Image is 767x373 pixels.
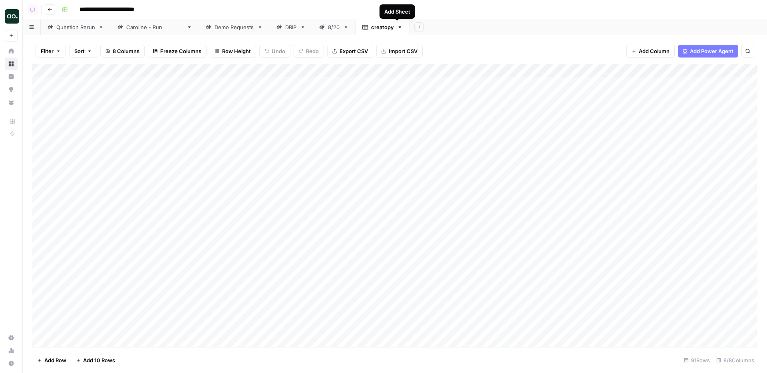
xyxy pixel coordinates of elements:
[306,47,319,55] span: Redo
[285,23,297,31] div: DRIP
[215,23,254,31] div: Demo Requests
[5,58,18,70] a: Browse
[681,354,713,367] div: 91 Rows
[5,83,18,96] a: Opportunities
[36,45,66,58] button: Filter
[5,45,18,58] a: Home
[5,6,18,26] button: Workspace: Dillon Test
[340,47,368,55] span: Export CSV
[371,23,394,31] div: creatopy
[199,19,270,35] a: Demo Requests
[5,9,19,24] img: Dillon Test Logo
[294,45,324,58] button: Redo
[113,47,139,55] span: 8 Columns
[71,354,120,367] button: Add 10 Rows
[41,19,111,35] a: Question Rerun
[69,45,97,58] button: Sort
[270,19,312,35] a: DRIP
[389,47,417,55] span: Import CSV
[259,45,290,58] button: Undo
[5,357,18,370] button: Help + Support
[222,47,251,55] span: Row Height
[5,70,18,83] a: Insights
[74,47,85,55] span: Sort
[44,356,66,364] span: Add Row
[312,19,356,35] a: 8/20
[56,23,95,31] div: Question Rerun
[83,356,115,364] span: Add 10 Rows
[5,331,18,344] a: Settings
[384,8,410,16] div: Add Sheet
[32,354,71,367] button: Add Row
[160,47,201,55] span: Freeze Columns
[639,47,670,55] span: Add Column
[678,45,738,58] button: Add Power Agent
[5,344,18,357] a: Usage
[328,23,340,31] div: 8/20
[111,19,199,35] a: [PERSON_NAME] - Run
[376,45,423,58] button: Import CSV
[41,47,54,55] span: Filter
[148,45,207,58] button: Freeze Columns
[327,45,373,58] button: Export CSV
[713,354,757,367] div: 8/8 Columns
[100,45,145,58] button: 8 Columns
[5,96,18,109] a: Your Data
[126,23,183,31] div: [PERSON_NAME] - Run
[690,47,733,55] span: Add Power Agent
[210,45,256,58] button: Row Height
[356,19,409,35] a: creatopy
[272,47,285,55] span: Undo
[626,45,675,58] button: Add Column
